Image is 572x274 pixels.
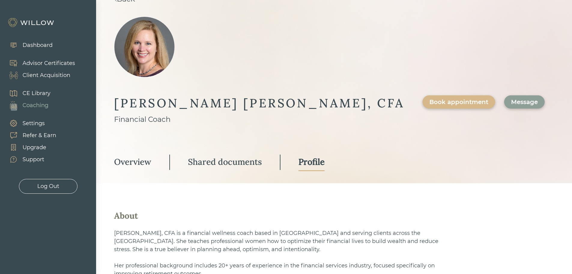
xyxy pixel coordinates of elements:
[114,114,404,125] div: Financial Coach
[298,153,325,171] a: Profile
[3,39,53,51] a: Dashboard
[3,87,50,99] a: CE Library
[114,210,444,221] div: About
[114,229,444,254] p: [PERSON_NAME], CFA is a financial wellness coach based in [GEOGRAPHIC_DATA] and serving clients a...
[298,156,325,167] div: Profile
[23,41,53,49] div: Dashboard
[114,153,151,171] a: Overview
[3,69,75,81] a: Client Acquisition
[3,57,75,69] a: Advisor Certificates
[3,117,56,129] a: Settings
[23,119,45,128] div: Settings
[188,153,262,171] a: Shared documents
[23,89,50,97] div: CE Library
[23,131,56,140] div: Refer & Earn
[188,156,262,167] div: Shared documents
[8,18,56,27] img: Willow
[429,98,488,106] div: Book appointment
[23,101,48,109] div: Coaching
[3,141,56,153] a: Upgrade
[114,95,404,111] div: [PERSON_NAME] [PERSON_NAME], CFA
[37,182,59,190] div: Log Out
[3,129,56,141] a: Refer & Earn
[114,156,151,167] div: Overview
[511,98,538,106] div: Message
[23,155,44,164] div: Support
[23,59,75,67] div: Advisor Certificates
[3,99,50,111] a: Coaching
[23,143,46,152] div: Upgrade
[504,95,545,126] a: Message
[23,71,70,79] div: Client Acquisition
